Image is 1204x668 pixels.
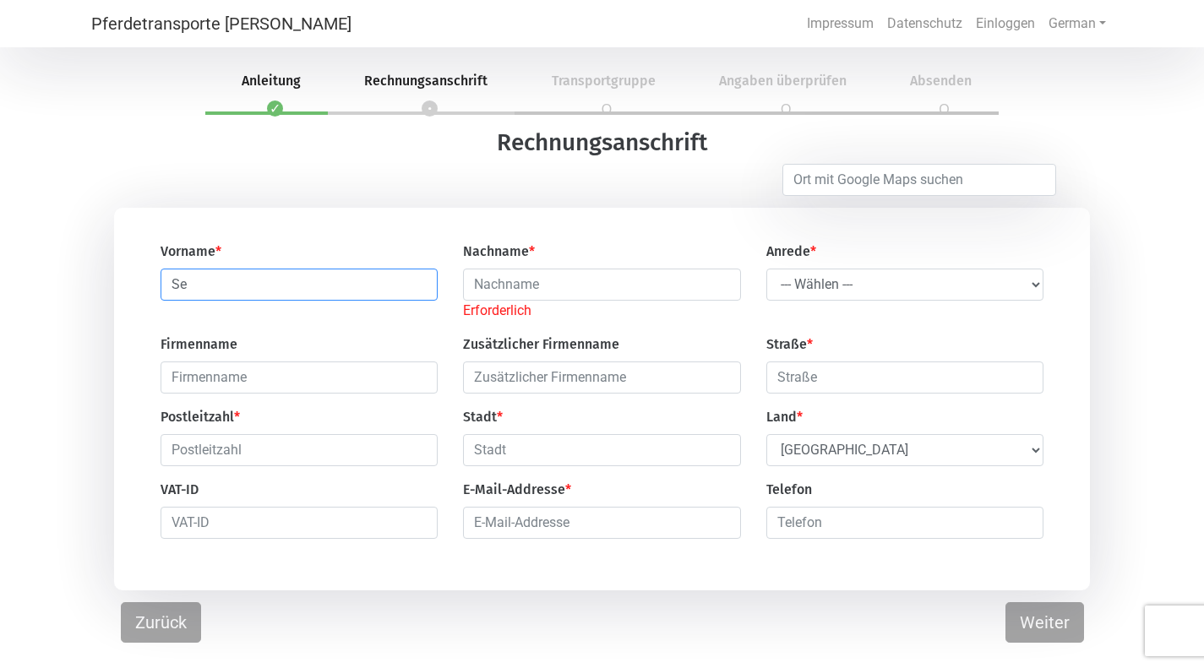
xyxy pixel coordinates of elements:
label: Stadt [463,407,503,427]
label: Postleitzahl [161,407,240,427]
label: Land [766,407,803,427]
a: Datenschutz [880,7,969,41]
input: Telefon [766,507,1043,539]
a: Impressum [800,7,880,41]
input: Vorname [161,269,438,301]
a: Pferdetransporte [PERSON_NAME] [91,7,351,41]
span: Anleitung [221,73,321,89]
a: German [1042,7,1113,41]
span: Rechnungsanschrift [344,73,508,89]
label: VAT-ID [161,480,199,500]
label: Vorname [161,242,221,262]
label: Nachname [463,242,535,262]
label: Zusätzlicher Firmenname [463,334,619,355]
span: Transportgruppe [531,73,676,89]
a: Einloggen [969,7,1042,41]
span: Absenden [890,73,992,89]
input: Firmenname [161,361,438,394]
input: VAT-ID [161,507,438,539]
label: E-Mail-Addresse [463,480,571,500]
div: Erforderlich [463,301,740,321]
span: Angaben überprüfen [699,73,867,89]
input: Stadt [463,434,740,466]
input: Postleitzahl [161,434,438,466]
label: Telefon [766,480,812,500]
button: Weiter [1005,602,1084,643]
label: Anrede [766,242,816,262]
button: Zurück [121,602,201,643]
input: Ort mit Google Maps suchen [782,164,1056,196]
label: Straße [766,334,813,355]
input: Zusätzlicher Firmenname [463,361,740,394]
input: E-Mail-Addresse [463,507,740,539]
label: Firmenname [161,334,237,355]
input: Straße [766,361,1043,394]
input: Nachname [463,269,740,301]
